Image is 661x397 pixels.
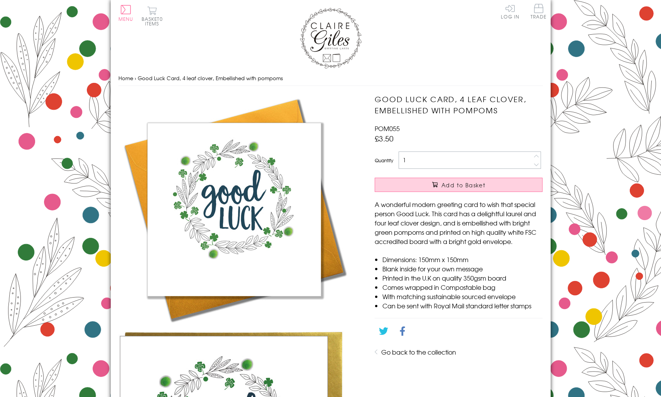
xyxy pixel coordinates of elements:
span: › [135,74,136,82]
li: With matching sustainable sourced envelope [382,292,543,301]
span: Add to Basket [441,181,485,189]
img: Claire Giles Greetings Cards [300,8,362,69]
h1: Good Luck Card, 4 leaf clover, Embellished with pompoms [375,94,543,116]
img: Good Luck Card, 4 leaf clover, Embellished with pompoms [118,94,350,325]
nav: breadcrumbs [118,71,543,86]
li: Printed in the U.K on quality 350gsm board [382,273,543,283]
li: Can be sent with Royal Mail standard letter stamps [382,301,543,310]
button: Basket0 items [142,6,163,26]
a: Trade [531,4,547,20]
span: 0 items [145,15,163,27]
li: Dimensions: 150mm x 150mm [382,255,543,264]
span: Trade [531,4,547,19]
button: Menu [118,5,134,21]
a: Go back to the collection [381,347,456,357]
span: Menu [118,15,134,22]
a: Log In [501,4,519,19]
button: Add to Basket [375,178,543,192]
a: Home [118,74,133,82]
span: POM055 [375,124,400,133]
li: Blank inside for your own message [382,264,543,273]
p: A wonderful modern greeting card to wish that special person Good Luck. This card has a delightfu... [375,200,543,246]
label: Quantity [375,157,393,164]
span: £3.50 [375,133,394,144]
li: Comes wrapped in Compostable bag [382,283,543,292]
span: Good Luck Card, 4 leaf clover, Embellished with pompoms [138,74,283,82]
